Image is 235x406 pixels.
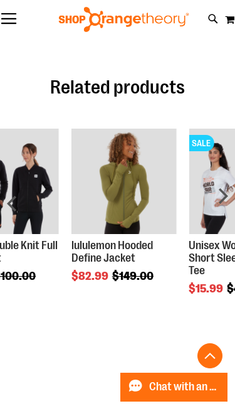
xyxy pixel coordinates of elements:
a: Product Page Link [71,129,177,236]
button: Back To Top [197,343,222,368]
div: next [210,104,235,313]
img: Product image for lululemon Hooded Define Jacket [71,129,177,234]
span: $15.99 [189,282,225,295]
span: Chat with an Expert [149,381,220,393]
img: Shop Orangetheory [57,7,191,32]
span: SALE [189,135,214,151]
span: Related products [50,77,185,98]
span: $149.00 [112,270,155,282]
button: Chat with an Expert [120,373,228,402]
a: lululemon Hooded Define Jacket [71,239,153,264]
span: $82.99 [71,270,110,282]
